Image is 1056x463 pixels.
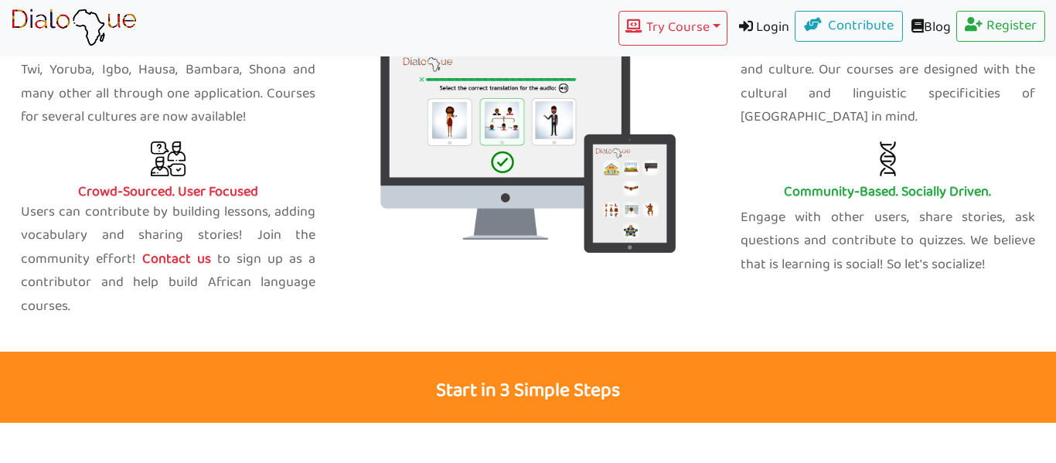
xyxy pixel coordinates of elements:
[380,37,675,253] img: Dialogue Africa. Digital learning africa
[795,11,903,42] a: Contribute
[741,36,1035,130] p: We celebrate the uniqueness of African language and culture. Our courses are designed with the cu...
[151,141,186,176] img: crowdsource africa language app african community language application
[21,36,315,130] p: Learn African languages and cultures like Akan Twi, Yoruba, Igbo, Hausa, Bambara, Shona and many ...
[618,11,727,46] button: Try Course
[956,11,1046,42] a: Register
[21,184,315,201] h5: Crowd-Sourced. User Focused
[11,9,137,47] img: learn African language platform app
[136,247,217,271] a: Contact us
[21,201,315,319] p: Users can contribute by building lessons, adding vocabulary and sharing stories! Join the communi...
[727,11,795,46] a: Login
[870,141,905,176] img: african community, africa social learning app
[903,11,956,46] a: Blog
[741,184,1035,201] h5: Community-Based. Socially Driven.
[741,206,1035,277] p: Engage with other users, share stories, ask questions and contribute to quizzes. We believe that ...
[21,141,315,201] a: Crowd-Sourced. User Focused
